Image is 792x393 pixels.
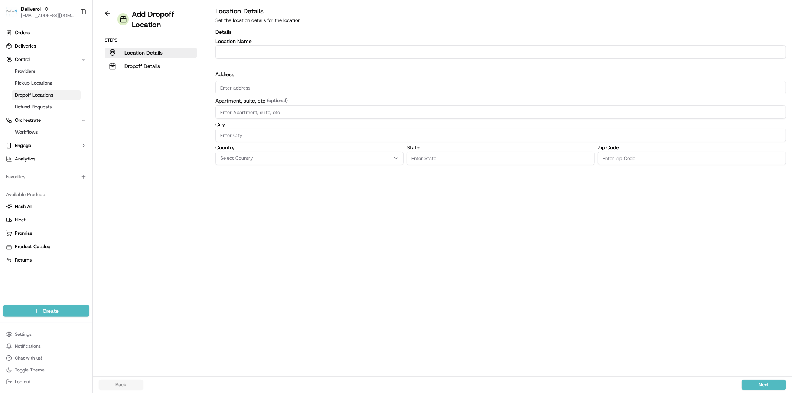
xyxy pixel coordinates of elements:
span: [PERSON_NAME] [23,115,60,121]
span: (optional) [267,97,288,104]
button: Promise [3,227,89,239]
img: Jeff Sasse [7,128,19,140]
button: DeliverolDeliverol[EMAIL_ADDRESS][DOMAIN_NAME] [3,3,77,21]
a: Deliveries [3,40,89,52]
button: Dropoff Details [105,61,197,71]
label: Apartment, suite, etc [215,97,786,104]
button: Log out [3,377,89,387]
a: Analytics [3,153,89,165]
input: Enter address [215,81,786,94]
span: Nash AI [15,203,32,210]
div: Favorites [3,171,89,183]
div: 📗 [7,167,13,173]
a: Pickup Locations [12,78,81,88]
img: Deliverol [6,7,18,17]
span: Deliveries [15,43,36,49]
span: Pickup Locations [15,80,52,87]
span: Notifications [15,343,41,349]
button: Notifications [3,341,89,351]
button: Deliverol [21,5,41,13]
a: 💻API Documentation [60,163,122,176]
button: Engage [3,140,89,152]
p: Steps [105,37,197,43]
button: Settings [3,329,89,340]
button: Create [3,305,89,317]
label: Country [215,145,404,150]
span: Promise [15,230,32,237]
input: Enter Apartment, suite, etc [215,105,786,119]
span: Fleet [15,217,26,223]
a: Dropoff Locations [12,90,81,100]
span: Engage [15,142,31,149]
a: Product Catalog [6,243,87,250]
img: 1736555255976-a54dd68f-1ca7-489b-9aae-adbdc363a1c4 [7,71,21,84]
input: Enter Zip Code [598,152,786,165]
img: Charles Folsom [7,108,19,120]
a: Workflows [12,127,81,137]
input: Location name [215,45,786,59]
p: Set the location details for the location [215,17,786,24]
div: Start new chat [33,71,122,78]
button: Returns [3,254,89,266]
span: [DATE] [66,115,81,121]
a: Promise [6,230,87,237]
button: Fleet [3,214,89,226]
img: Nash [7,7,22,22]
span: Pylon [74,184,90,190]
div: Available Products [3,189,89,201]
span: Returns [15,257,32,263]
input: Got a question? Start typing here... [19,48,134,56]
img: 3776934990710_d1fed792ec724c72f789_72.jpg [16,71,29,84]
a: Refund Requests [12,102,81,112]
input: Enter City [215,129,786,142]
div: We're available if you need us! [33,78,102,84]
h3: Address [215,71,786,78]
span: Providers [15,68,35,75]
span: API Documentation [70,166,119,173]
span: Workflows [15,129,38,136]
span: Select Country [220,155,253,162]
h1: Add Dropoff Location [132,9,203,30]
p: Welcome 👋 [7,30,135,42]
label: City [215,122,786,127]
span: Orders [15,29,30,36]
span: • [62,135,64,141]
p: Location Details [124,49,163,56]
span: Settings [15,331,32,337]
span: Dropoff Locations [15,92,53,98]
span: Log out [15,379,30,385]
span: Refund Requests [15,104,52,110]
span: Create [43,307,59,315]
a: Fleet [6,217,87,223]
label: Zip Code [598,145,786,150]
span: Chat with us! [15,355,42,361]
a: Providers [12,66,81,77]
img: 1736555255976-a54dd68f-1ca7-489b-9aae-adbdc363a1c4 [15,116,21,121]
span: Product Catalog [15,243,50,250]
a: 📗Knowledge Base [4,163,60,176]
button: Start new chat [126,73,135,82]
button: [EMAIL_ADDRESS][DOMAIN_NAME] [21,13,74,19]
span: Control [15,56,30,63]
h3: Location Details [215,6,786,16]
button: Product Catalog [3,241,89,253]
button: Orchestrate [3,114,89,126]
span: • [62,115,64,121]
span: Orchestrate [15,117,41,124]
img: 1736555255976-a54dd68f-1ca7-489b-9aae-adbdc363a1c4 [15,136,21,142]
a: Powered byPylon [52,184,90,190]
button: Control [3,53,89,65]
button: Chat with us! [3,353,89,363]
span: [DATE] [66,135,81,141]
div: 💻 [63,167,69,173]
button: Nash AI [3,201,89,212]
div: Past conversations [7,97,50,103]
h3: Details [215,28,786,36]
button: Next [742,380,786,390]
button: Toggle Theme [3,365,89,375]
label: State [407,145,595,150]
input: Enter State [407,152,595,165]
button: See all [115,95,135,104]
